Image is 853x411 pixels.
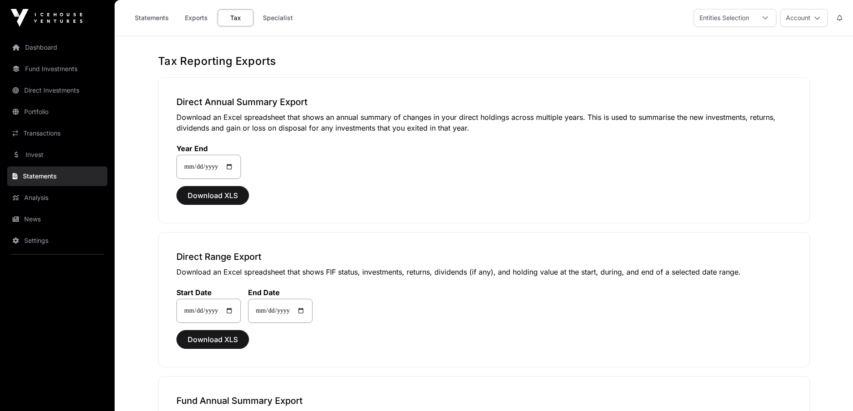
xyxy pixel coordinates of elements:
[176,112,792,133] p: Download an Excel spreadsheet that shows an annual summary of changes in your direct holdings acr...
[158,54,810,68] h1: Tax Reporting Exports
[176,144,241,153] label: Year End
[7,38,107,57] a: Dashboard
[178,9,214,26] a: Exports
[7,102,107,122] a: Portfolio
[7,145,107,165] a: Invest
[7,123,107,143] a: Transactions
[176,250,792,263] h3: Direct Range Export
[188,334,238,345] span: Download XLS
[176,394,792,407] h3: Fund Annual Summary Export
[808,368,853,411] iframe: Chat Widget
[7,209,107,229] a: News
[176,288,241,297] label: Start Date
[257,9,299,26] a: Specialist
[7,166,107,186] a: Statements
[176,96,792,108] h3: Direct Annual Summary Export
[218,9,253,26] a: Tax
[176,186,249,205] button: Download XLS
[188,190,238,201] span: Download XLS
[7,231,107,250] a: Settings
[176,267,792,277] p: Download an Excel spreadsheet that shows FIF status, investments, returns, dividends (if any), an...
[176,330,249,349] button: Download XLS
[248,288,313,297] label: End Date
[694,9,754,26] div: Entities Selection
[7,81,107,100] a: Direct Investments
[7,59,107,79] a: Fund Investments
[780,9,828,27] button: Account
[129,9,175,26] a: Statements
[11,9,82,27] img: Icehouse Ventures Logo
[7,188,107,208] a: Analysis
